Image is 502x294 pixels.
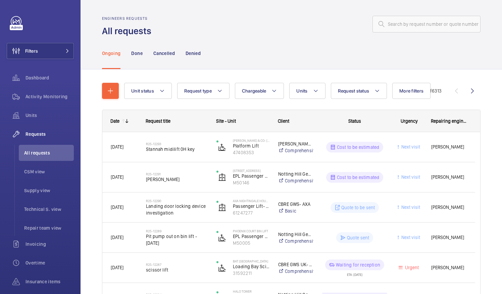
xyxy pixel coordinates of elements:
[242,88,266,94] span: Chargeable
[347,270,362,276] div: ETA: [DATE]
[24,168,74,175] span: CSM view
[278,118,289,124] span: Client
[146,262,208,267] h2: R25-12287
[233,259,269,263] p: BAT [GEOGRAPHIC_DATA]
[26,259,74,266] span: Overtime
[124,83,172,99] button: Unit status
[235,83,284,99] button: Chargeable
[146,176,208,183] span: [PERSON_NAME]
[186,50,201,57] p: Denied
[184,88,212,94] span: Request type
[26,131,74,137] span: Requests
[337,144,380,151] p: Cost to be estimated
[338,88,369,94] span: Request status
[102,25,155,37] h1: All requests
[26,278,74,285] span: Insurance items
[233,229,269,233] p: Phoenix Court Bin Lift
[111,204,123,210] span: [DATE]
[431,118,467,124] span: Repairing engineer
[347,234,369,241] p: Quote sent
[296,88,307,94] span: Units
[111,265,123,270] span: [DATE]
[431,173,467,181] span: [PERSON_NAME]
[146,229,208,233] h2: R25-12289
[153,50,175,57] p: Cancelled
[131,88,154,94] span: Unit status
[111,235,123,240] span: [DATE]
[233,169,269,173] p: [STREET_ADDRESS]
[26,74,74,81] span: Dashboard
[431,234,467,241] span: [PERSON_NAME]
[24,206,74,213] span: Technical S. view
[233,203,269,210] p: Passenger Lift- SC22113 (6FLR) 4VPA
[146,146,208,153] span: Stannah midilift 0H key
[218,203,226,212] img: elevator.svg
[233,142,269,149] p: Platform Lift
[146,199,208,203] h2: R25-12290
[278,231,313,238] p: Notting Hill Genesis
[102,50,120,57] p: Ongoing
[348,118,361,124] span: Status
[26,93,74,100] span: Activity Monitoring
[278,140,313,147] p: [PERSON_NAME] Kensington Limited- [STREET_ADDRESS]
[146,203,208,216] span: Landing door locking device investigation
[233,199,269,203] p: AXA Nightingale House [GEOGRAPHIC_DATA]
[146,142,208,146] h2: R25-12293
[404,265,419,270] span: Urgent
[218,264,226,272] img: platform_lift.svg
[233,240,269,246] p: M50005
[431,203,467,211] span: [PERSON_NAME]
[431,264,467,272] span: [PERSON_NAME]
[233,289,269,293] p: Halo Tower
[233,233,269,240] p: EPL Passenger Bin Lift
[111,174,123,180] span: [DATE]
[337,174,380,181] p: Cost to be estimated
[278,147,313,154] a: Comprehensive
[111,144,123,150] span: [DATE]
[177,83,230,99] button: Request type
[278,268,313,275] a: Comprehensive
[146,267,208,273] span: scissor lift
[26,241,74,247] span: Invoicing
[24,150,74,156] span: All requests
[431,143,467,151] span: [PERSON_NAME]
[278,208,313,214] a: Basic
[146,118,170,124] span: Request title
[400,204,420,210] span: Next visit
[24,225,74,231] span: Repair team view
[233,179,269,186] p: M50146
[233,210,269,216] p: 61247277
[24,187,74,194] span: Supply view
[278,201,313,208] p: CBRE GWS- AXA
[341,204,375,211] p: Quote to be sent
[233,173,269,179] p: EPL Passenger Lift Gen 2
[336,261,380,268] p: Waiting for reception
[400,174,420,180] span: Next visit
[278,261,313,268] p: CBRE GWS UK- British American Tobacco Globe House
[7,43,74,59] button: Filters
[218,173,226,181] img: elevator.svg
[218,143,226,151] img: platform_lift.svg
[400,235,420,240] span: Next visit
[399,88,423,94] span: More filters
[331,83,387,99] button: Request status
[146,233,208,246] span: Pit pump out on bin lift - [DATE]
[401,118,418,124] span: Urgency
[289,83,325,99] button: Units
[233,270,269,277] p: 31592211
[26,112,74,119] span: Units
[372,16,481,33] input: Search by request number or quote number
[102,16,155,21] h2: Engineers requests
[146,172,208,176] h2: R25-12291
[278,177,313,184] a: Comprehensive
[278,171,313,177] p: Notting Hill Genesis
[400,144,420,150] span: Next visit
[233,138,269,142] p: [PERSON_NAME] & Co- [STREET_ADDRESS]
[131,50,142,57] p: Done
[110,118,119,124] div: Date
[233,149,269,156] p: 47408353
[392,83,431,99] button: More filters
[278,238,313,244] a: Comprehensive
[218,234,226,242] img: platform_lift.svg
[233,263,269,270] p: Loading Bay Scissor Lift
